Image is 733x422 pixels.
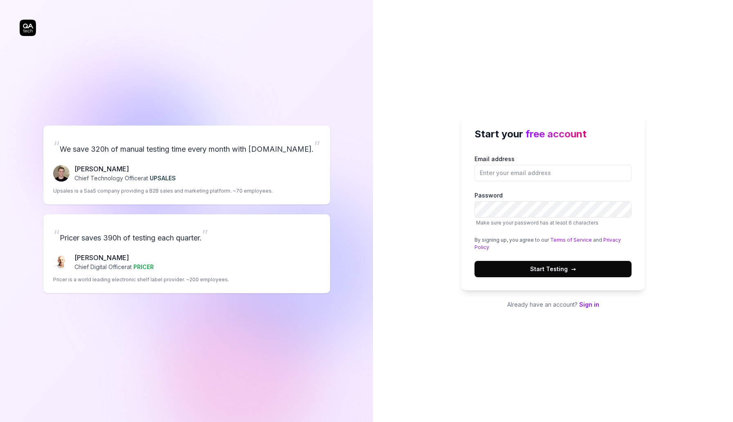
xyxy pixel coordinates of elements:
a: Privacy Policy [474,237,621,250]
p: [PERSON_NAME] [74,164,176,174]
p: Chief Technology Officer at [74,174,176,182]
div: By signing up, you agree to our and [474,236,632,251]
p: [PERSON_NAME] [74,253,154,263]
span: ” [314,137,320,155]
p: Pricer saves 390h of testing each quarter. [53,224,320,246]
span: “ [53,137,60,155]
input: Email address [474,165,632,181]
a: “Pricer saves 390h of testing each quarter.”Chris Chalkitis[PERSON_NAME]Chief Digital Officerat P... [43,214,330,293]
span: PRICER [133,263,154,270]
p: We save 320h of manual testing time every month with [DOMAIN_NAME]. [53,135,320,157]
label: Email address [474,155,632,181]
p: Chief Digital Officer at [74,263,154,271]
a: Sign in [579,301,599,308]
button: Start Testing→ [474,261,632,277]
h2: Start your [474,127,632,141]
img: Chris Chalkitis [53,254,70,270]
img: Fredrik Seidl [53,165,70,182]
span: → [571,265,576,273]
p: Already have an account? [461,300,645,309]
input: PasswordMake sure your password has at least 6 characters [474,201,632,218]
span: free account [526,128,587,140]
span: “ [53,226,60,244]
p: Pricer is a world leading electronic shelf label provider. ~200 employees. [53,276,229,283]
a: “We save 320h of manual testing time every month with [DOMAIN_NAME].”Fredrik Seidl[PERSON_NAME]Ch... [43,126,330,204]
span: ” [202,226,208,244]
span: Start Testing [530,265,576,273]
a: Terms of Service [550,237,592,243]
label: Password [474,191,632,227]
span: UPSALES [150,175,176,182]
span: Make sure your password has at least 6 characters [476,220,598,226]
p: Upsales is a SaaS company providing a B2B sales and marketing platform. ~70 employees. [53,187,273,195]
